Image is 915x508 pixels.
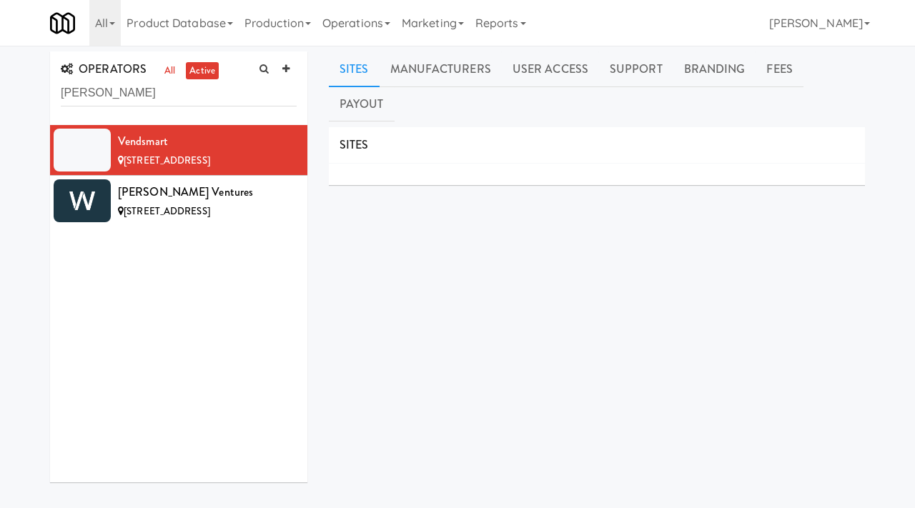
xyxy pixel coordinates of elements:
a: active [186,62,219,80]
a: User Access [502,51,599,87]
a: Sites [329,51,380,87]
a: Payout [329,86,395,122]
div: Vendsmart [118,131,297,152]
a: Support [599,51,673,87]
div: [PERSON_NAME] Ventures [118,181,297,203]
span: OPERATORS [61,61,147,77]
a: Manufacturers [380,51,502,87]
input: Search Operator [61,80,297,106]
a: all [161,62,179,80]
img: Micromart [50,11,75,36]
span: SITES [340,136,369,153]
a: Fees [756,51,803,87]
span: [STREET_ADDRESS] [124,154,210,167]
li: [PERSON_NAME] Ventures[STREET_ADDRESS] [50,176,307,226]
li: Vendsmart[STREET_ADDRESS] [50,125,307,176]
span: [STREET_ADDRESS] [124,204,210,218]
a: Branding [673,51,756,87]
